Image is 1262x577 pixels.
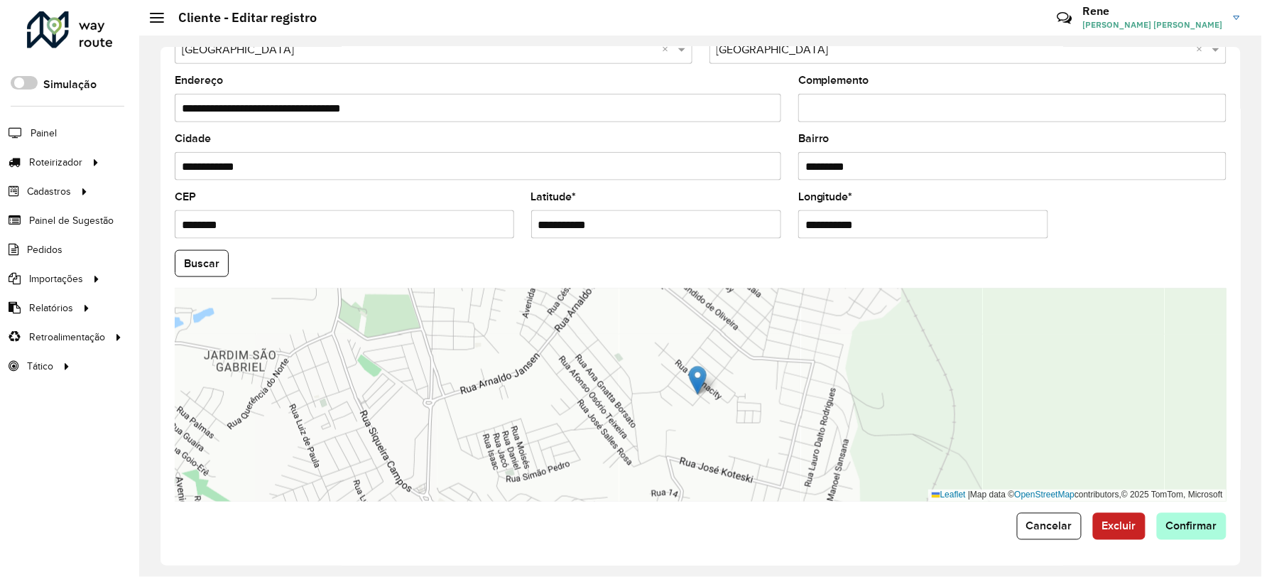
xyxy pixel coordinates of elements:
[27,359,53,374] span: Tático
[175,130,211,147] label: Cidade
[1083,18,1223,31] span: [PERSON_NAME] [PERSON_NAME]
[798,72,869,89] label: Complemento
[1026,520,1072,532] span: Cancelar
[29,213,114,228] span: Painel de Sugestão
[928,490,1226,502] div: Map data © contributors,© 2025 TomTom, Microsoft
[1157,513,1226,540] button: Confirmar
[1166,520,1217,532] span: Confirmar
[29,155,82,170] span: Roteirizador
[798,188,853,205] label: Longitude
[27,242,62,257] span: Pedidos
[798,130,829,147] label: Bairro
[1083,4,1223,18] h3: Rene
[164,10,317,26] h2: Cliente - Editar registro
[531,188,577,205] label: Latitude
[1197,41,1209,58] span: Clear all
[932,490,966,500] a: Leaflet
[1015,490,1075,500] a: OpenStreetMap
[29,271,83,286] span: Importações
[1102,520,1136,532] span: Excluir
[1093,513,1146,540] button: Excluir
[1049,3,1079,33] a: Contato Rápido
[29,330,105,345] span: Retroalimentação
[43,76,97,93] label: Simulação
[663,41,675,58] span: Clear all
[175,250,229,277] button: Buscar
[689,366,707,395] img: Marker
[175,72,223,89] label: Endereço
[175,188,196,205] label: CEP
[968,490,970,500] span: |
[31,126,57,141] span: Painel
[29,301,73,316] span: Relatórios
[27,184,71,199] span: Cadastros
[1017,513,1082,540] button: Cancelar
